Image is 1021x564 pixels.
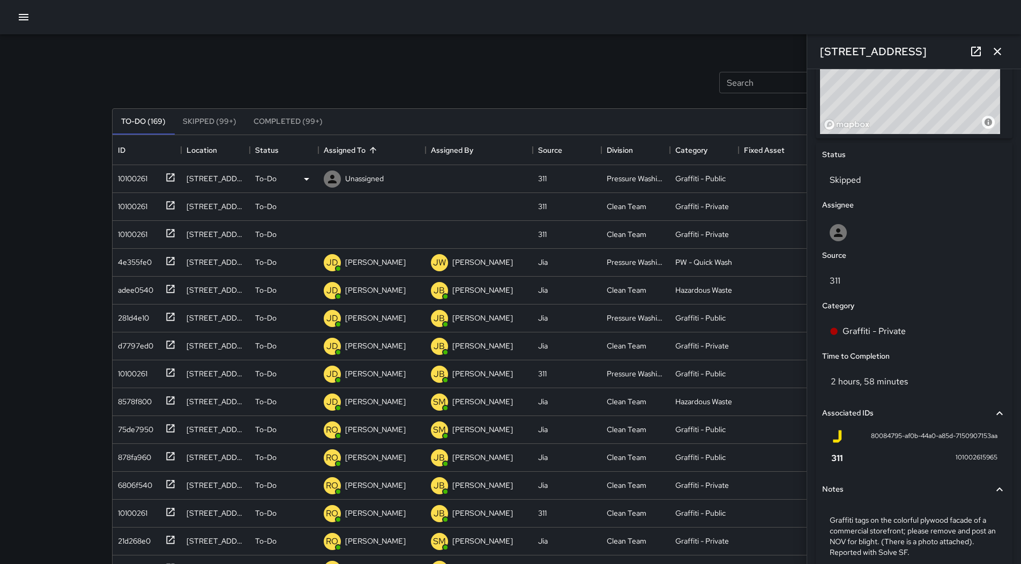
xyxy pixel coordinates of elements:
[318,135,426,165] div: Assigned To
[538,229,547,240] div: 311
[345,173,384,184] p: Unassigned
[452,313,513,323] p: [PERSON_NAME]
[607,424,646,435] div: Clean Team
[113,135,181,165] div: ID
[434,451,445,464] p: JB
[326,368,338,381] p: JD
[434,507,445,520] p: JB
[255,285,277,295] p: To-Do
[675,257,732,268] div: PW - Quick Wash
[187,508,244,518] div: 1525 Market Street
[255,313,277,323] p: To-Do
[601,135,670,165] div: Division
[675,285,732,295] div: Hazardous Waste
[452,396,513,407] p: [PERSON_NAME]
[113,109,174,135] button: To-Do (169)
[114,225,147,240] div: 10100261
[433,535,446,548] p: SM
[607,368,665,379] div: Pressure Washing
[538,508,547,518] div: 311
[345,536,406,546] p: [PERSON_NAME]
[434,312,445,325] p: JB
[538,285,548,295] div: Jia
[326,396,338,409] p: JD
[433,256,446,269] p: JW
[114,197,147,212] div: 10100261
[607,257,665,268] div: Pressure Washing
[452,480,513,491] p: [PERSON_NAME]
[114,364,147,379] div: 10100261
[426,135,533,165] div: Assigned By
[345,285,406,295] p: [PERSON_NAME]
[452,340,513,351] p: [PERSON_NAME]
[607,201,646,212] div: Clean Team
[452,424,513,435] p: [PERSON_NAME]
[326,256,338,269] p: JD
[255,480,277,491] p: To-Do
[538,480,548,491] div: Jia
[675,424,726,435] div: Graffiti - Public
[187,257,244,268] div: 1193 Market Street
[739,135,807,165] div: Fixed Asset
[675,201,729,212] div: Graffiti - Private
[114,503,147,518] div: 10100261
[452,508,513,518] p: [PERSON_NAME]
[538,452,548,463] div: Jia
[607,285,646,295] div: Clean Team
[255,396,277,407] p: To-Do
[114,420,153,435] div: 75de7950
[607,480,646,491] div: Clean Team
[452,368,513,379] p: [PERSON_NAME]
[114,280,153,295] div: adee0540
[255,424,277,435] p: To-Do
[744,135,785,165] div: Fixed Asset
[675,452,726,463] div: Graffiti - Public
[114,531,151,546] div: 21d268e0
[255,452,277,463] p: To-Do
[675,229,729,240] div: Graffiti - Private
[255,229,277,240] p: To-Do
[326,451,338,464] p: RO
[538,536,548,546] div: Jia
[255,173,277,184] p: To-Do
[255,340,277,351] p: To-Do
[187,229,244,240] div: 292 Linden Street
[187,201,244,212] div: 401 Gough Street
[538,368,547,379] div: 311
[538,313,548,323] div: Jia
[345,508,406,518] p: [PERSON_NAME]
[187,313,244,323] div: 135 Fell Street
[366,143,381,158] button: Sort
[452,257,513,268] p: [PERSON_NAME]
[434,340,445,353] p: JB
[187,396,244,407] div: 1594 Market Street
[452,536,513,546] p: [PERSON_NAME]
[675,368,726,379] div: Graffiti - Public
[114,476,152,491] div: 6806f540
[255,536,277,546] p: To-Do
[187,480,244,491] div: 135 Fell Street
[538,424,548,435] div: Jia
[431,135,473,165] div: Assigned By
[538,173,547,184] div: 311
[187,285,244,295] div: 321-325 Fulton Street
[187,424,244,435] div: 1621 Market Street
[607,229,646,240] div: Clean Team
[118,135,125,165] div: ID
[255,368,277,379] p: To-Do
[538,257,548,268] div: Jia
[114,308,149,323] div: 281d4e10
[187,536,244,546] div: 1594 Market Street
[675,396,732,407] div: Hazardous Waste
[533,135,601,165] div: Source
[452,452,513,463] p: [PERSON_NAME]
[181,135,250,165] div: Location
[187,173,244,184] div: 460 Gough Street
[345,396,406,407] p: [PERSON_NAME]
[114,169,147,184] div: 10100261
[255,201,277,212] p: To-Do
[187,452,244,463] div: 241 Fell Street
[607,340,646,351] div: Clean Team
[345,368,406,379] p: [PERSON_NAME]
[245,109,331,135] button: Completed (99+)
